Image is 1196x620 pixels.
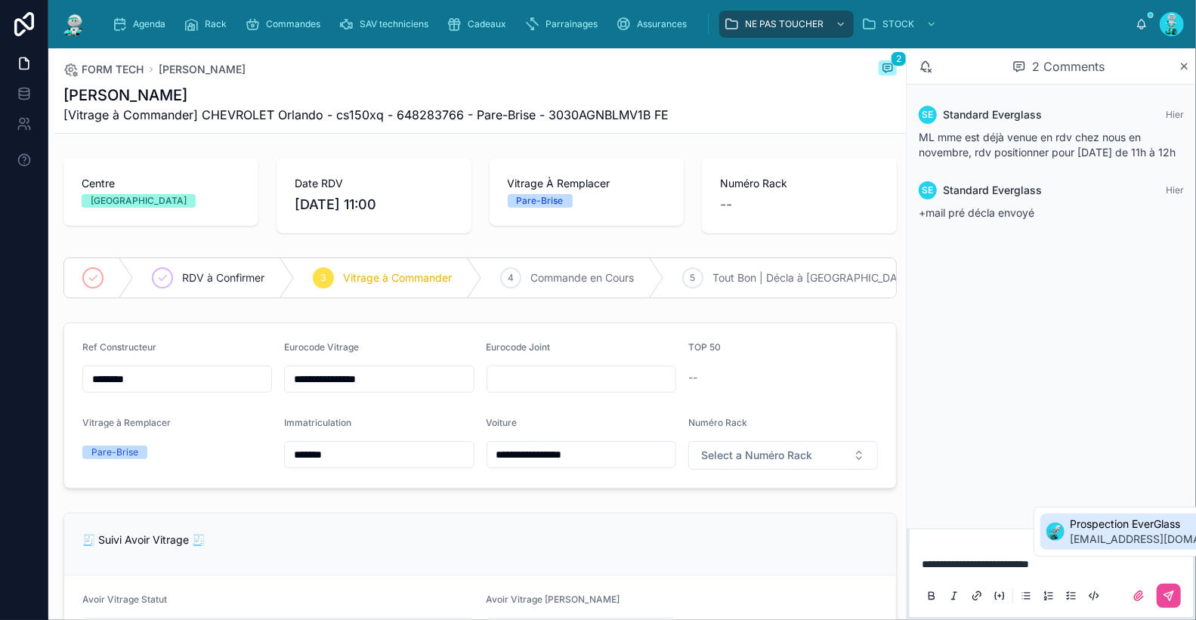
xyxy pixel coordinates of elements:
div: Pare-Brise [517,194,564,208]
span: Vitrage À Remplacer [508,176,666,191]
span: 2 [891,51,907,66]
span: Eurocode Vitrage [284,341,359,353]
span: -- [720,194,732,215]
div: scrollable content [100,8,1136,41]
div: [GEOGRAPHIC_DATA] [91,194,187,208]
span: -- [688,370,697,385]
span: Vitrage à Commander [343,270,452,285]
a: Assurances [611,11,697,38]
span: Avoir Vitrage Statut [82,594,167,605]
span: Select a Numéro Rack [701,448,812,463]
span: [Vitrage à Commander] CHEVROLET Orlando - cs150xq - 648283766 - Pare-Brise - 3030AGNBLMV1B FE [63,106,669,124]
a: [PERSON_NAME] [159,62,246,77]
a: NE PAS TOUCHER [719,11,854,38]
a: Cadeaux [442,11,517,38]
span: Tout Bon | Décla à [GEOGRAPHIC_DATA] [712,270,914,285]
img: App logo [60,12,88,36]
span: Commande en Cours [530,270,634,285]
span: Standard Everglass [943,107,1042,122]
span: Centre [82,176,240,191]
span: SAV techniciens [360,18,428,30]
a: SAV techniciens [334,11,439,38]
span: [DATE] 11:00 [295,194,453,215]
span: Ref Constructeur [82,341,156,353]
h1: [PERSON_NAME] [63,85,669,106]
span: NE PAS TOUCHER [745,18,824,30]
span: SE [922,184,934,196]
span: Date RDV [295,176,453,191]
span: Rack [205,18,227,30]
span: Agenda [133,18,165,30]
span: Eurocode Joint [487,341,551,353]
span: Immatriculation [284,417,351,428]
a: FORM TECH [63,62,144,77]
span: 4 [508,272,514,284]
a: Agenda [107,11,176,38]
span: 2 Comments [1032,57,1105,76]
span: TOP 50 [688,341,721,353]
span: Vitrage à Remplacer [82,417,171,428]
a: Rack [179,11,237,38]
a: Parrainages [520,11,608,38]
button: 2 [879,60,897,79]
span: RDV à Confirmer [182,270,264,285]
span: Numéro Rack [720,176,879,191]
button: Select Button [688,441,878,470]
p: 🧾 Suivi Avoir Vitrage 🧾 [82,532,878,548]
a: Commandes [240,11,331,38]
span: Hier [1166,184,1184,196]
span: SE [922,109,934,121]
span: Voiture [487,417,518,428]
div: Pare-Brise [91,446,138,459]
span: Standard Everglass [943,183,1042,198]
span: +mail pré décla envoyé [919,206,1034,219]
span: Parrainages [545,18,598,30]
a: STOCK [857,11,944,38]
span: Assurances [637,18,687,30]
span: 3 [321,272,326,284]
span: ML mme est déjà venue en rdv chez nous en novembre, rdv positionner pour [DATE] de 11h à 12h [919,131,1176,159]
span: Avoir Vitrage [PERSON_NAME] [487,594,620,605]
span: Hier [1166,109,1184,120]
span: Commandes [266,18,320,30]
span: 5 [691,272,696,284]
span: FORM TECH [82,62,144,77]
span: Numéro Rack [688,417,747,428]
span: Cadeaux [468,18,506,30]
span: STOCK [882,18,914,30]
